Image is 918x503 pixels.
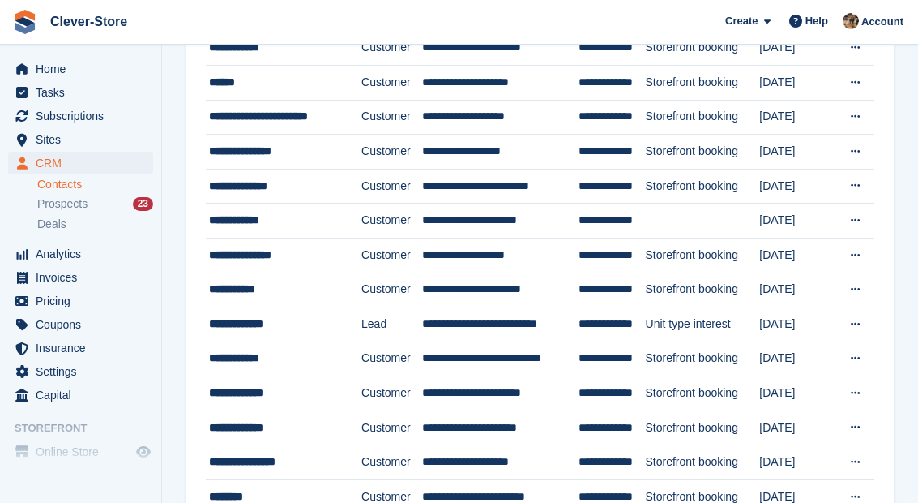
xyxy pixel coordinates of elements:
a: menu [8,313,153,336]
a: menu [8,384,153,406]
a: menu [8,105,153,127]
a: menu [8,266,153,289]
a: Contacts [37,177,153,192]
td: [DATE] [759,65,832,100]
td: Customer [361,65,422,100]
td: [DATE] [759,238,832,273]
a: menu [8,81,153,104]
span: Prospects [37,196,88,212]
td: Customer [361,445,422,480]
img: Andy Mackinnon [843,13,859,29]
a: menu [8,441,153,463]
a: Deals [37,216,153,233]
div: 23 [133,197,153,211]
a: menu [8,58,153,80]
span: Sites [36,128,133,151]
a: menu [8,152,153,174]
span: Help [805,13,828,29]
td: [DATE] [759,342,832,376]
a: menu [8,243,153,265]
td: Customer [361,376,422,411]
td: Storefront booking [646,65,760,100]
a: Prospects 23 [37,196,153,213]
td: Customer [361,204,422,239]
span: Online Store [36,441,133,463]
td: Customer [361,411,422,445]
td: [DATE] [759,273,832,307]
img: stora-icon-8386f47178a22dfd0bd8f6a31ec36ba5ce8667c1dd55bd0f319d3a0aa187defe.svg [13,10,37,34]
td: [DATE] [759,411,832,445]
span: Analytics [36,243,133,265]
td: Customer [361,100,422,135]
span: Home [36,58,133,80]
a: Preview store [134,442,153,462]
span: CRM [36,152,133,174]
td: Customer [361,169,422,204]
td: Storefront booking [646,273,760,307]
td: Storefront booking [646,342,760,376]
a: menu [8,128,153,151]
span: Deals [37,217,66,232]
td: Storefront booking [646,31,760,66]
td: [DATE] [759,307,832,342]
span: Storefront [15,420,161,436]
span: Pricing [36,290,133,312]
td: [DATE] [759,445,832,480]
td: [DATE] [759,376,832,411]
a: menu [8,290,153,312]
td: Customer [361,342,422,376]
a: Clever-Store [44,8,134,35]
a: menu [8,360,153,383]
td: Lead [361,307,422,342]
td: Storefront booking [646,445,760,480]
span: Subscriptions [36,105,133,127]
td: Storefront booking [646,169,760,204]
td: [DATE] [759,135,832,170]
td: [DATE] [759,100,832,135]
td: Customer [361,238,422,273]
span: Settings [36,360,133,383]
span: Create [725,13,758,29]
td: Unit type interest [646,307,760,342]
td: Storefront booking [646,135,760,170]
td: Storefront booking [646,238,760,273]
td: Storefront booking [646,376,760,411]
td: Storefront booking [646,411,760,445]
td: Storefront booking [646,100,760,135]
td: Customer [361,31,422,66]
span: Tasks [36,81,133,104]
span: Coupons [36,313,133,336]
span: Insurance [36,337,133,359]
td: [DATE] [759,169,832,204]
td: [DATE] [759,31,832,66]
span: Account [861,14,903,30]
span: Capital [36,384,133,406]
td: Customer [361,135,422,170]
a: menu [8,337,153,359]
td: [DATE] [759,204,832,239]
span: Invoices [36,266,133,289]
td: Customer [361,273,422,307]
